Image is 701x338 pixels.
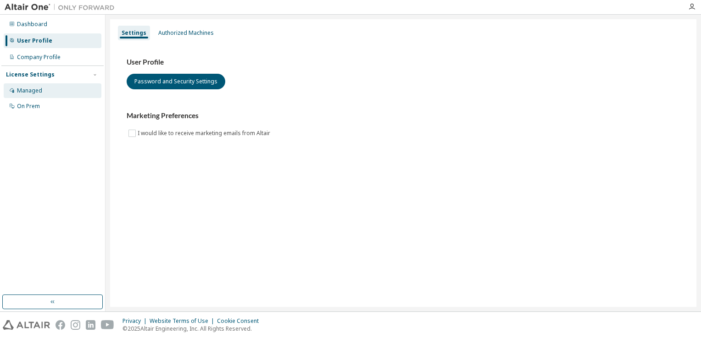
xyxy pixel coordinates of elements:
div: Company Profile [17,54,61,61]
img: linkedin.svg [86,320,95,330]
img: youtube.svg [101,320,114,330]
img: Altair One [5,3,119,12]
div: On Prem [17,103,40,110]
div: Authorized Machines [158,29,214,37]
img: facebook.svg [56,320,65,330]
img: instagram.svg [71,320,80,330]
div: Managed [17,87,42,94]
div: User Profile [17,37,52,44]
h3: Marketing Preferences [127,111,680,120]
button: Password and Security Settings [127,74,225,89]
div: Cookie Consent [217,317,264,325]
img: altair_logo.svg [3,320,50,330]
label: I would like to receive marketing emails from Altair [138,128,272,139]
h3: User Profile [127,58,680,67]
div: Settings [122,29,146,37]
div: Dashboard [17,21,47,28]
div: Privacy [122,317,150,325]
p: © 2025 Altair Engineering, Inc. All Rights Reserved. [122,325,264,333]
div: License Settings [6,71,55,78]
div: Website Terms of Use [150,317,217,325]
